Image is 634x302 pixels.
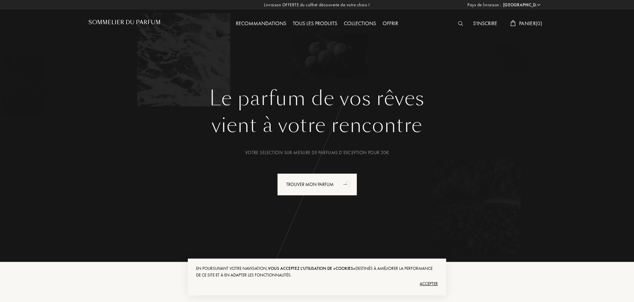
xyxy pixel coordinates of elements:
[510,20,516,26] img: cart_white.svg
[341,20,379,27] a: Collections
[470,20,501,28] div: S'inscrire
[341,177,354,191] div: animation
[341,20,379,28] div: Collections
[379,20,401,27] a: Offrir
[290,20,341,28] div: Tous les produits
[277,173,357,196] div: Trouver mon parfum
[379,20,401,28] div: Offrir
[467,2,502,8] span: Pays de livraison :
[458,21,463,26] img: search_icn_white.svg
[88,19,161,28] a: Sommelier du Parfum
[290,20,341,27] a: Tous les produits
[88,19,161,26] h1: Sommelier du Parfum
[93,149,541,156] div: Votre selection sur-mesure de parfums d’exception pour 20€
[268,266,355,271] span: vous acceptez l'utilisation de «cookies»
[196,278,438,289] div: Accepter
[272,173,362,196] a: Trouver mon parfumanimation
[196,265,438,278] div: En poursuivant votre navigation, destinés à améliorer la performance de ce site et à en adapter l...
[519,20,542,27] span: Panier ( 0 )
[93,87,541,110] h1: Le parfum de vos rêves
[233,20,290,27] a: Recommandations
[93,110,541,140] div: vient à votre rencontre
[470,20,501,27] a: S'inscrire
[233,20,290,28] div: Recommandations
